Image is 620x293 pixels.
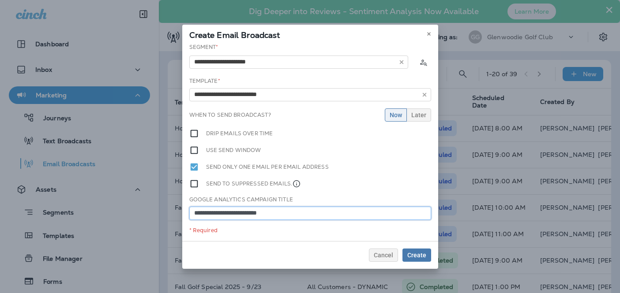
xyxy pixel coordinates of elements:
[189,196,293,203] label: Google Analytics Campaign Title
[206,145,261,155] label: Use send window
[182,25,438,43] div: Create Email Broadcast
[402,248,431,262] button: Create
[189,44,218,51] label: Segment
[189,111,271,119] label: When to send broadcast?
[406,108,431,122] button: Later
[411,112,426,118] span: Later
[415,54,431,70] button: Calculate the estimated number of emails to be sent based on selected segment. (This could take a...
[374,252,393,258] span: Cancel
[407,252,426,258] span: Create
[369,248,398,262] button: Cancel
[206,129,273,138] label: Drip emails over time
[206,162,329,172] label: Send only one email per email address
[189,227,431,234] div: * Required
[390,112,402,118] span: Now
[385,108,407,122] button: Now
[189,78,220,85] label: Template
[206,179,301,189] label: Send to suppressed emails.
